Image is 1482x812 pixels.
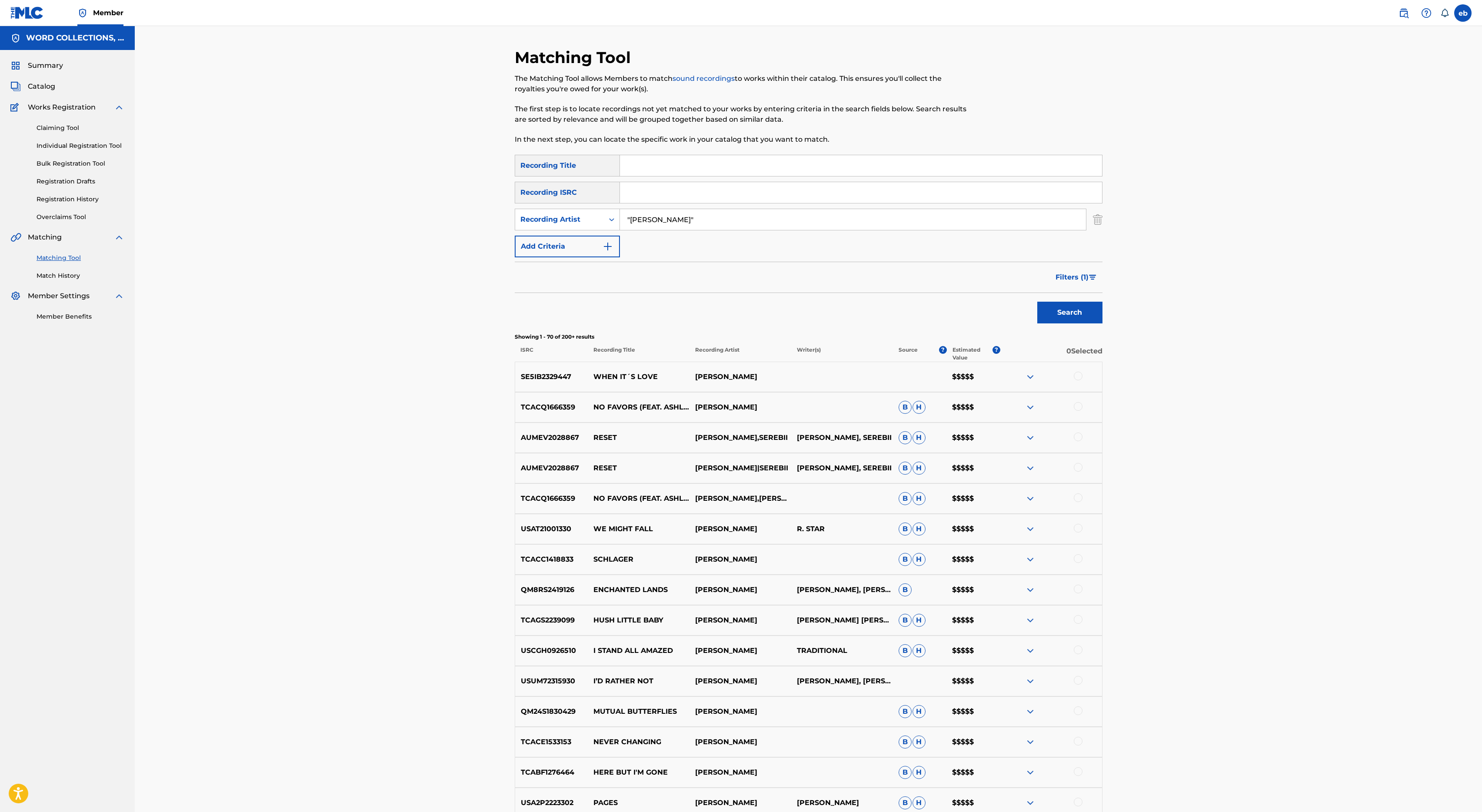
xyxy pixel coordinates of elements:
p: QM24S1830429 [515,706,588,717]
span: B [899,492,912,505]
form: Search Form [515,155,1102,328]
p: RESET [588,463,689,473]
p: AUMEV2028867 [515,463,588,473]
p: $$$$$ [946,798,1000,808]
img: expand [1025,372,1036,382]
span: H [913,644,926,657]
a: sound recordings [673,74,735,83]
img: expand [1025,524,1036,534]
span: Member [93,8,123,18]
p: WE MIGHT FALL [588,524,689,534]
img: expand [114,102,124,113]
span: B [899,553,912,566]
p: NO FAVORS (FEAT. ASHLEYSMASHLAAY & [PERSON_NAME]) [588,402,689,413]
p: $$$$$ [946,372,1000,382]
p: In the next step, you can locate the specific work in your catalog that you want to match. [515,134,967,145]
a: CatalogCatalog [10,81,55,92]
p: $$$$$ [946,524,1000,534]
span: B [899,796,912,809]
a: Overclaims Tool [37,213,124,222]
p: AUMEV2028867 [515,433,588,443]
p: $$$$$ [946,706,1000,717]
img: expand [1025,646,1036,656]
p: 0 Selected [1000,346,1102,362]
span: H [913,796,926,809]
p: [PERSON_NAME]|SEREBII [689,463,791,473]
span: H [913,492,926,505]
a: Bulk Registration Tool [37,159,124,168]
span: B [899,766,912,779]
p: TCACQ1666359 [515,493,588,504]
img: Summary [10,60,21,71]
div: User Menu [1454,4,1472,22]
p: RESET [588,433,689,443]
img: Catalog [10,81,21,92]
span: H [913,401,926,414]
p: [PERSON_NAME],SEREBII [689,433,791,443]
p: $$$$$ [946,463,1000,473]
span: Matching [28,232,62,243]
div: Help [1418,4,1435,22]
img: Works Registration [10,102,22,113]
p: [PERSON_NAME], SEREBII [791,433,893,443]
p: $$$$$ [946,554,1000,565]
span: Works Registration [28,102,96,113]
img: Accounts [10,33,21,43]
p: TCACQ1666359 [515,402,588,413]
p: USUM72315930 [515,676,588,686]
p: SE5IB2329447 [515,372,588,382]
p: PAGES [588,798,689,808]
img: expand [1025,585,1036,595]
a: Public Search [1395,4,1412,22]
p: Recording Title [587,346,689,362]
p: The Matching Tool allows Members to match to works within their catalog. This ensures you'll coll... [515,73,967,94]
span: H [913,614,926,627]
p: [PERSON_NAME], [PERSON_NAME] [791,585,893,595]
p: TCABF1276464 [515,767,588,778]
p: I STAND ALL AMAZED [588,646,689,656]
span: ? [992,346,1000,354]
span: ? [939,346,947,354]
a: SummarySummary [10,60,63,71]
img: expand [1025,433,1036,443]
span: B [899,522,912,536]
p: NEVER CHANGING [588,737,689,747]
p: MUTUAL BUTTERFLIES [588,706,689,717]
p: Recording Artist [689,346,791,362]
p: $$$$$ [946,615,1000,626]
img: MLC Logo [10,7,44,19]
p: $$$$$ [946,737,1000,747]
p: [PERSON_NAME] [689,737,791,747]
img: Matching [10,232,21,243]
p: $$$$$ [946,585,1000,595]
p: TCACE1533153 [515,737,588,747]
p: Showing 1 - 70 of 200+ results [515,333,1102,341]
span: H [913,462,926,475]
p: The first step is to locate recordings not yet matched to your works by entering criteria in the ... [515,104,967,125]
p: [PERSON_NAME] [791,798,893,808]
img: search [1399,8,1409,18]
span: Member Settings [28,291,90,301]
p: [PERSON_NAME] [689,402,791,413]
p: [PERSON_NAME] [689,585,791,595]
a: Individual Registration Tool [37,141,124,150]
p: HUSH LITTLE BABY [588,615,689,626]
img: Member Settings [10,291,21,301]
span: B [899,644,912,657]
span: B [899,705,912,718]
p: HERE BUT I'M GONE [588,767,689,778]
img: expand [1025,676,1036,686]
p: Source [899,346,918,362]
img: expand [1025,798,1036,808]
span: B [899,462,912,475]
img: expand [1025,493,1036,504]
p: [PERSON_NAME] [689,706,791,717]
p: [PERSON_NAME] [689,676,791,686]
p: TCAGS2239099 [515,615,588,626]
span: B [899,431,912,444]
p: [PERSON_NAME] [689,554,791,565]
p: TCACC1418833 [515,554,588,565]
p: [PERSON_NAME] [689,646,791,656]
p: [PERSON_NAME], [PERSON_NAME], [PERSON_NAME] [791,676,893,686]
p: I’D RATHER NOT [588,676,689,686]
